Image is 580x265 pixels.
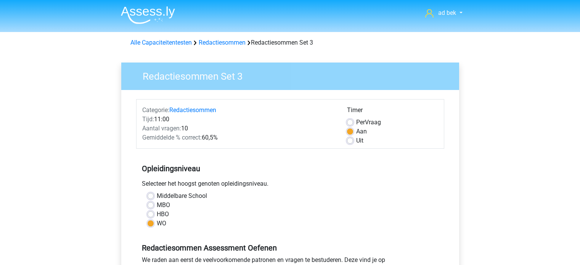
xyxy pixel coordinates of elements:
[199,39,246,46] a: Redactiesommen
[356,119,365,126] span: Per
[142,134,202,141] span: Gemiddelde % correct:
[130,39,192,46] a: Alle Capaciteitentesten
[422,8,465,18] a: ad bek
[157,219,166,228] label: WO
[142,125,181,132] span: Aantal vragen:
[142,243,439,252] h5: Redactiesommen Assessment Oefenen
[133,67,453,82] h3: Redactiesommen Set 3
[142,106,169,114] span: Categorie:
[157,191,207,201] label: Middelbare School
[137,115,341,124] div: 11:00
[157,201,170,210] label: MBO
[137,133,341,142] div: 60,5%
[136,179,444,191] div: Selecteer het hoogst genoten opleidingsniveau.
[127,38,453,47] div: Redactiesommen Set 3
[356,136,363,145] label: Uit
[137,124,341,133] div: 10
[142,161,439,176] h5: Opleidingsniveau
[169,106,216,114] a: Redactiesommen
[438,9,456,16] span: ad bek
[347,106,438,118] div: Timer
[121,6,175,24] img: Assessly
[142,116,154,123] span: Tijd:
[356,127,367,136] label: Aan
[157,210,169,219] label: HBO
[356,118,381,127] label: Vraag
